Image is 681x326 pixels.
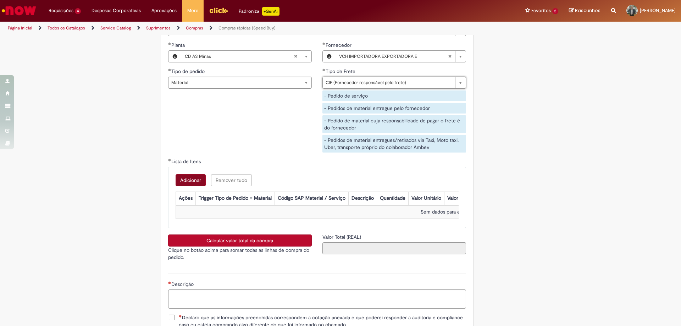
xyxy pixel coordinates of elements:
[168,281,171,284] span: Necessários
[75,8,81,14] span: 4
[336,51,466,62] a: VCH IMPORTADORA EXPORTADORA ELimpar campo Fornecedor
[168,289,466,309] textarea: Descrição
[168,68,171,71] span: Obrigatório Preenchido
[444,192,489,205] th: Valor Total Moeda
[326,42,353,48] span: Fornecedor
[171,158,202,165] span: Lista de Itens
[168,159,171,161] span: Obrigatório Preenchido
[569,7,600,14] a: Rascunhos
[92,7,141,14] span: Despesas Corporativas
[209,5,228,16] img: click_logo_yellow_360x200.png
[322,115,466,133] div: - Pedido de material cuja responsabilidade de pagar o frete é do fornecedor
[179,315,182,317] span: Necessários
[176,174,206,186] button: Add a row for Lista de Itens
[187,7,198,14] span: More
[171,281,195,287] span: Descrição
[185,51,294,62] span: CD AS Minas
[552,8,558,14] span: 2
[171,77,297,88] span: Material
[531,7,551,14] span: Favoritos
[640,7,676,13] span: [PERSON_NAME]
[575,7,600,14] span: Rascunhos
[444,51,455,62] abbr: Limpar campo Fornecedor
[339,51,448,62] span: VCH IMPORTADORA EXPORTADORA E
[262,7,279,16] p: +GenAi
[146,25,171,31] a: Suprimentos
[322,233,362,241] label: Somente leitura - Valor Total (REAL)
[171,68,206,74] span: Tipo de pedido
[323,51,336,62] button: Fornecedor , Visualizar este registro VCH IMPORTADORA EXPORTADORA E
[290,51,301,62] abbr: Limpar campo Planta
[8,25,32,31] a: Página inicial
[239,7,279,16] div: Padroniza
[322,68,326,71] span: Obrigatório Preenchido
[168,42,171,45] span: Obrigatório Preenchido
[48,25,85,31] a: Todos os Catálogos
[49,7,73,14] span: Requisições
[275,192,348,205] th: Código SAP Material / Serviço
[151,7,177,14] span: Aprovações
[171,42,186,48] span: Planta
[1,4,37,18] img: ServiceNow
[195,192,275,205] th: Trigger Tipo de Pedido = Material
[377,192,408,205] th: Quantidade
[322,90,466,101] div: - Pedido de serviço
[168,234,312,247] button: Calcular valor total da compra
[5,22,449,35] ul: Trilhas de página
[326,68,357,74] span: Tipo de Frete
[186,25,203,31] a: Compras
[218,25,276,31] a: Compras rápidas (Speed Buy)
[181,51,311,62] a: CD AS MinasLimpar campo Planta
[100,25,131,31] a: Service Catalog
[322,242,466,254] input: Valor Total (REAL)
[322,234,362,240] span: Somente leitura - Valor Total (REAL)
[322,135,466,153] div: - Pedidos de material entregues/retirados via Taxi, Moto taxi, Uber, transporte próprio do colabo...
[322,42,326,45] span: Obrigatório Preenchido
[176,192,195,205] th: Ações
[168,51,181,62] button: Planta, Visualizar este registro CD AS Minas
[322,103,466,114] div: - Pedidos de material entregue pelo fornecedor
[168,247,312,261] p: Clique no botão acima para somar todas as linhas de compra do pedido.
[326,77,452,88] span: CIF (Fornecedor responsável pelo frete)
[408,192,444,205] th: Valor Unitário
[348,192,377,205] th: Descrição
